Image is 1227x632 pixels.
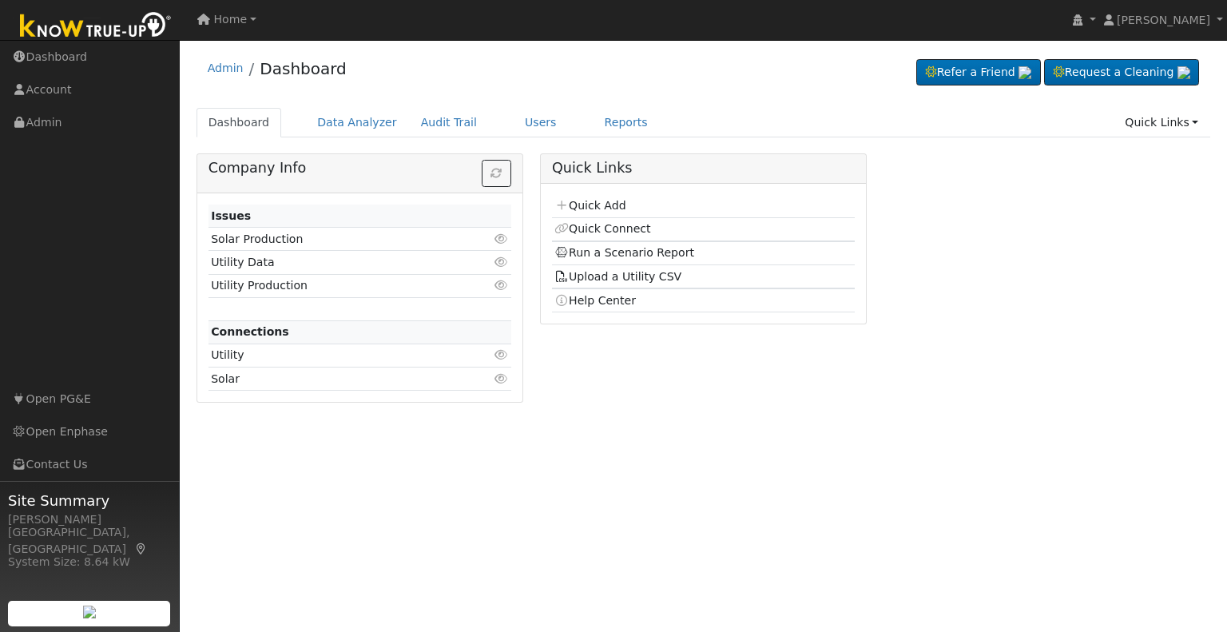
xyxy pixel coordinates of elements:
img: Know True-Up [12,9,180,45]
a: Data Analyzer [305,108,409,137]
a: Help Center [554,294,636,307]
strong: Connections [211,325,289,338]
td: Utility Production [208,274,463,297]
span: Site Summary [8,490,171,511]
td: Utility Data [208,251,463,274]
td: Solar Production [208,228,463,251]
span: [PERSON_NAME] [1117,14,1210,26]
strong: Issues [211,209,251,222]
a: Users [513,108,569,137]
i: Click to view [494,280,509,291]
h5: Company Info [208,160,511,177]
a: Quick Add [554,199,625,212]
a: Admin [208,62,244,74]
i: Click to view [494,233,509,244]
a: Dashboard [260,59,347,78]
i: Click to view [494,256,509,268]
a: Dashboard [197,108,282,137]
td: Utility [208,344,463,367]
a: Upload a Utility CSV [554,270,681,283]
a: Quick Links [1113,108,1210,137]
a: Audit Trail [409,108,489,137]
a: Run a Scenario Report [554,246,694,259]
a: Map [134,543,149,555]
img: retrieve [1019,66,1031,79]
h5: Quick Links [552,160,855,177]
a: Refer a Friend [916,59,1041,86]
a: Quick Connect [554,222,650,235]
i: Click to view [494,349,509,360]
span: Home [214,13,248,26]
img: retrieve [83,606,96,618]
div: [PERSON_NAME] [8,511,171,528]
a: Request a Cleaning [1044,59,1199,86]
div: [GEOGRAPHIC_DATA], [GEOGRAPHIC_DATA] [8,524,171,558]
img: retrieve [1177,66,1190,79]
td: Solar [208,368,463,391]
div: System Size: 8.64 kW [8,554,171,570]
a: Reports [593,108,660,137]
i: Click to view [494,373,509,384]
